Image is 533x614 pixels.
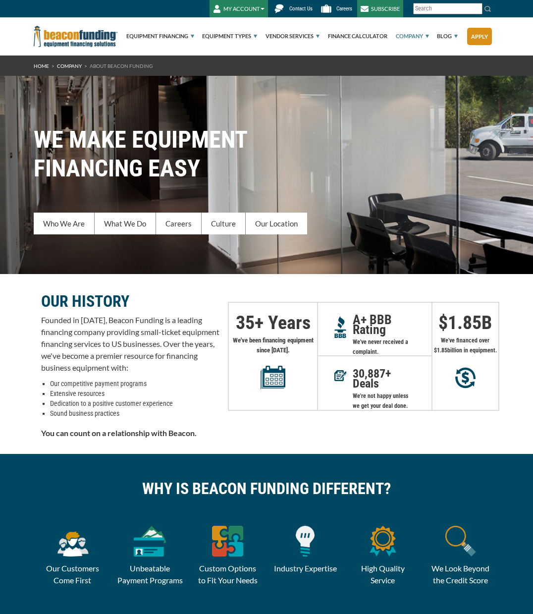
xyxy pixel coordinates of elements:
[289,5,313,12] span: Contact Us
[50,408,220,418] li: Sound business practices
[90,63,153,69] span: About Beacon Funding
[261,365,285,389] img: Years in equipment financing
[41,484,492,494] p: WHY IS BEACON FUNDING DIFFERENT?
[134,526,167,557] img: Unbeatable Payment Programs
[212,526,243,557] img: Custom Options to Fit Your Needs
[388,17,429,55] a: Company
[413,3,482,14] input: Search
[246,213,307,234] a: Our Location
[34,32,118,40] a: Beacon Funding Corporation
[34,63,49,69] a: HOME
[370,526,396,557] img: High Quality Service
[229,335,318,389] p: We've been financing equipment since [DATE].
[353,369,431,389] p: + Deals
[236,312,255,334] span: 35
[422,562,499,586] p: We Look Beyond the Credit Score
[344,562,422,586] p: High Quality Service
[472,5,480,13] a: Clear search text
[320,17,387,55] a: Finance Calculator
[353,391,431,411] p: We're not happy unless we get your deal done.
[156,213,202,234] a: Careers
[95,213,156,234] a: What We Do
[195,17,257,55] a: Equipment Types
[353,315,431,335] p: A+ BBB Rating
[229,318,318,328] p: + Years
[429,17,458,55] a: Blog
[41,295,220,307] p: OUR HISTORY
[445,526,476,557] img: We Look Beyond the Credit Score
[266,562,344,574] p: Industry Expertise
[50,398,220,408] li: Dedication to a positive customer experience
[296,526,315,557] img: Industry Expertise
[353,367,385,381] span: 30,887
[34,125,499,183] h1: WE MAKE EQUIPMENT FINANCING EASY
[432,318,498,328] p: $ B
[334,370,347,381] img: Deals in Equipment Financing
[57,63,82,69] a: Company
[34,562,111,586] p: Our Customers Come First
[34,26,118,47] img: Beacon Funding Corporation
[41,428,197,438] strong: You can count on a relationship with Beacon.
[353,337,431,357] p: We've never received a complaint.
[467,28,492,45] a: Apply
[432,335,498,355] p: We've financed over $ billion in equipment.
[437,347,447,354] span: 1.85
[455,367,476,389] img: Millions in equipment purchases
[50,379,220,389] li: Our competitive payment programs
[189,562,266,586] p: Custom Options to Fit Your Needs
[202,213,246,234] a: Culture
[41,314,220,374] p: Founded in [DATE], Beacon Funding is a leading financing company providing small-ticket equipment...
[119,17,194,55] a: Equipment Financing
[258,17,320,55] a: Vendor Services
[50,389,220,398] li: Extensive resources
[336,5,352,12] span: Careers
[484,5,492,13] img: Search
[34,213,95,234] a: Who We Are
[448,312,481,334] span: 1.85
[111,562,189,586] p: Unbeatable Payment Programs
[56,526,89,557] img: Our Customers Come First
[334,316,347,338] img: A+ Reputation BBB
